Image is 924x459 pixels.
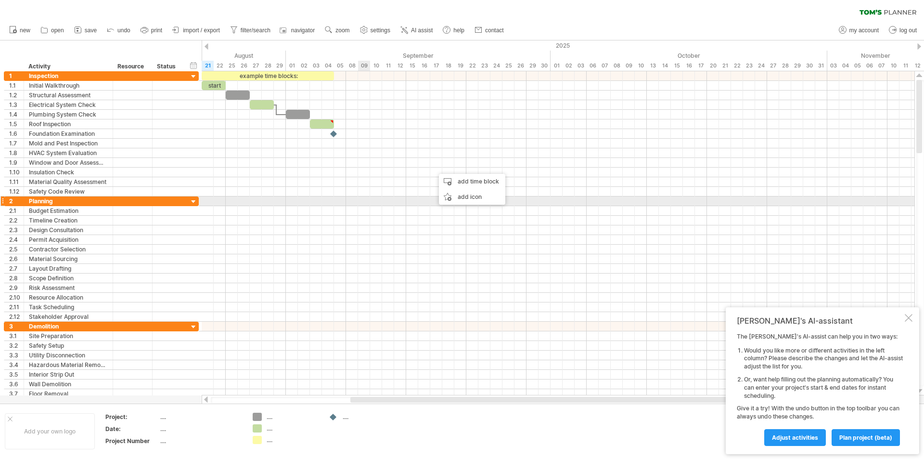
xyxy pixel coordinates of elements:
[29,139,108,148] div: Mold and Pest Inspection
[29,389,108,398] div: Floor Removal
[29,360,108,369] div: Hazardous Material Removal
[9,100,24,109] div: 1.3
[849,27,879,34] span: my account
[28,62,107,71] div: Activity
[104,24,133,37] a: undo
[29,302,108,312] div: Task Scheduling
[9,254,24,263] div: 2.6
[454,61,466,71] div: Friday, 19 September 2025
[29,370,108,379] div: Interior Strip Out
[250,61,262,71] div: Wednesday, 27 August 2025
[29,331,108,341] div: Site Preparation
[563,61,575,71] div: Thursday, 2 October 2025
[635,61,647,71] div: Friday, 10 October 2025
[9,322,24,331] div: 3
[29,168,108,177] div: Insulation Check
[262,61,274,71] div: Thursday, 28 August 2025
[9,187,24,196] div: 1.12
[659,61,671,71] div: Tuesday, 14 October 2025
[719,61,731,71] div: Tuesday, 21 October 2025
[298,61,310,71] div: Tuesday, 2 September 2025
[29,322,108,331] div: Demolition
[9,283,24,292] div: 2.9
[851,61,863,71] div: Wednesday, 5 November 2025
[440,24,467,37] a: help
[9,235,24,244] div: 2.4
[85,27,97,34] span: save
[29,119,108,129] div: Roof Inspection
[267,424,319,433] div: ....
[911,61,924,71] div: Wednesday, 12 November 2025
[29,312,108,321] div: Stakeholder Approval
[382,61,394,71] div: Thursday, 11 September 2025
[398,24,436,37] a: AI assist
[430,61,442,71] div: Wednesday, 17 September 2025
[322,24,352,37] a: zoom
[406,61,418,71] div: Monday, 15 September 2025
[241,27,270,34] span: filter/search
[9,274,24,283] div: 2.8
[183,27,220,34] span: import / export
[346,61,358,71] div: Monday, 8 September 2025
[599,61,611,71] div: Tuesday, 7 October 2025
[764,429,826,446] a: Adjust activities
[9,148,24,157] div: 1.8
[9,81,24,90] div: 1.1
[29,177,108,186] div: Material Quality Assessment
[105,437,158,445] div: Project Number
[29,91,108,100] div: Structural Assessment
[779,61,791,71] div: Tuesday, 28 October 2025
[5,413,95,449] div: Add your own logo
[29,264,108,273] div: Layout Drafting
[478,61,490,71] div: Tuesday, 23 September 2025
[439,189,505,205] div: add icon
[38,24,67,37] a: open
[623,61,635,71] div: Thursday, 9 October 2025
[453,27,464,34] span: help
[744,376,903,400] li: Or, want help filling out the planning automatically? You can enter your project's start & end da...
[20,27,30,34] span: new
[767,61,779,71] div: Monday, 27 October 2025
[310,61,322,71] div: Wednesday, 3 September 2025
[29,225,108,235] div: Design Consultation
[9,110,24,119] div: 1.4
[394,61,406,71] div: Friday, 12 September 2025
[886,24,920,37] a: log out
[370,61,382,71] div: Wednesday, 10 September 2025
[358,24,393,37] a: settings
[899,61,911,71] div: Tuesday, 11 November 2025
[707,61,719,71] div: Monday, 20 October 2025
[278,24,318,37] a: navigator
[29,235,108,244] div: Permit Acquisition
[839,61,851,71] div: Tuesday, 4 November 2025
[743,61,755,71] div: Thursday, 23 October 2025
[322,61,334,71] div: Thursday, 4 September 2025
[442,61,454,71] div: Thursday, 18 September 2025
[105,413,158,421] div: Project:
[29,254,108,263] div: Material Sourcing
[9,216,24,225] div: 2.2
[160,425,241,433] div: ....
[791,61,803,71] div: Wednesday, 29 October 2025
[490,61,502,71] div: Wednesday, 24 September 2025
[29,100,108,109] div: Electrical System Check
[202,81,226,90] div: start
[72,24,100,37] a: save
[7,24,33,37] a: new
[226,61,238,71] div: Monday, 25 August 2025
[832,429,900,446] a: plan project (beta)
[170,24,223,37] a: import / export
[683,61,695,71] div: Thursday, 16 October 2025
[9,71,24,80] div: 1
[439,174,505,189] div: add time block
[9,370,24,379] div: 3.5
[803,61,815,71] div: Thursday, 30 October 2025
[9,139,24,148] div: 1.7
[105,425,158,433] div: Date:
[29,380,108,389] div: Wall Demolition
[228,24,273,37] a: filter/search
[29,71,108,80] div: Inspection
[472,24,507,37] a: contact
[358,61,370,71] div: Tuesday, 9 September 2025
[274,61,286,71] div: Friday, 29 August 2025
